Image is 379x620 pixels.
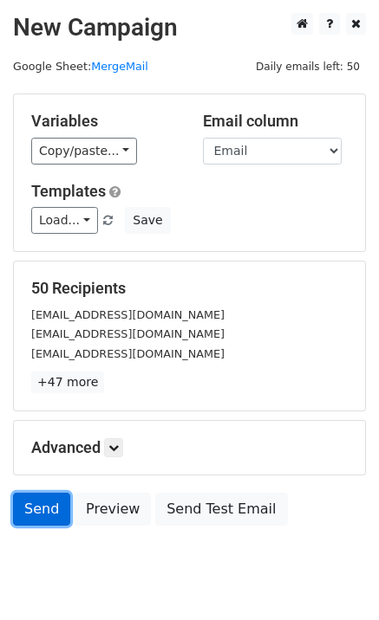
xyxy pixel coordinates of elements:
h5: Variables [31,112,177,131]
small: [EMAIL_ADDRESS][DOMAIN_NAME] [31,308,225,321]
iframe: Chat Widget [292,537,379,620]
small: [EMAIL_ADDRESS][DOMAIN_NAME] [31,347,225,360]
a: MergeMail [91,60,148,73]
span: Daily emails left: 50 [250,57,366,76]
a: Load... [31,207,98,234]
h2: New Campaign [13,13,366,42]
a: Templates [31,182,106,200]
a: Preview [75,493,151,526]
small: Google Sheet: [13,60,148,73]
a: Send Test Email [155,493,287,526]
h5: Advanced [31,438,348,457]
h5: 50 Recipients [31,279,348,298]
a: Send [13,493,70,526]
a: Daily emails left: 50 [250,60,366,73]
h5: Email column [203,112,349,131]
a: Copy/paste... [31,138,137,165]
button: Save [125,207,170,234]
small: [EMAIL_ADDRESS][DOMAIN_NAME] [31,327,225,340]
a: +47 more [31,371,104,393]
